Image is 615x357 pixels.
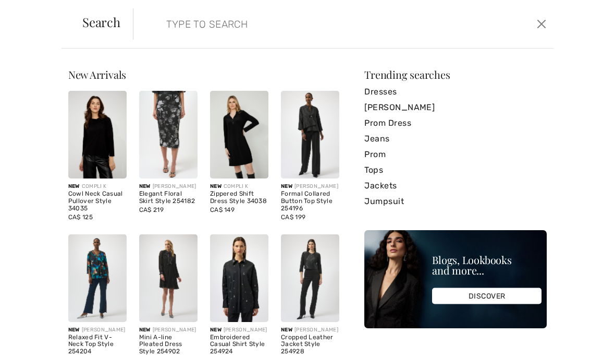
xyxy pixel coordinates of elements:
div: [PERSON_NAME] [139,326,198,334]
span: Search [82,16,120,28]
span: New [139,183,151,189]
img: Formal Collared Button Top Style 254196. Black [281,91,339,178]
img: Zippered Shift Dress Style 34038. Black [210,91,268,178]
div: Cropped Leather Jacket Style 254928 [281,334,339,355]
a: Jackets [364,178,547,194]
div: Elegant Floral Skirt Style 254182 [139,191,198,205]
img: Relaxed Fit V-Neck Top Style 254204. Black/Multi [68,234,127,322]
span: New [68,327,80,333]
img: Elegant Floral Skirt Style 254182. Black/Multi [139,91,198,178]
div: COMPLI K [68,183,127,191]
img: Embroidered Casual Shirt Style 254924. Black [210,234,268,322]
div: Formal Collared Button Top Style 254196 [281,191,339,212]
img: Cropped Leather Jacket Style 254928. Black [281,234,339,322]
div: [PERSON_NAME] [68,326,127,334]
div: [PERSON_NAME] [210,326,268,334]
span: New [139,327,151,333]
a: [PERSON_NAME] [364,100,547,115]
a: Jeans [364,131,547,147]
div: Zippered Shift Dress Style 34038 [210,191,268,205]
span: CA$ 219 [139,206,164,213]
div: DISCOVER [432,288,542,304]
div: Cowl Neck Casual Pullover Style 34035 [68,191,127,212]
span: New [210,327,222,333]
span: CA$ 199 [281,213,305,221]
div: Relaxed Fit V-Neck Top Style 254204 [68,334,127,355]
div: [PERSON_NAME] [281,183,339,191]
div: Blogs, Lookbooks and more... [432,255,542,276]
a: Prom [364,147,547,162]
span: New [210,183,222,189]
img: Blogs, Lookbooks and more... [364,230,547,328]
span: New Arrivals [68,67,126,81]
img: Mini A-line Pleated Dress Style 254902. Black [139,234,198,322]
span: New [68,183,80,189]
div: Embroidered Casual Shirt Style 254924 [210,334,268,355]
a: Dresses [364,84,547,100]
span: CA$ 149 [210,206,235,213]
a: Jumpsuit [364,194,547,209]
span: New [281,327,292,333]
div: [PERSON_NAME] [139,183,198,191]
button: Close [534,16,549,32]
span: New [281,183,292,189]
a: Prom Dress [364,115,547,131]
div: Mini A-line Pleated Dress Style 254902 [139,334,198,355]
div: Trending searches [364,69,547,80]
input: TYPE TO SEARCH [158,8,440,40]
div: COMPLI K [210,183,268,191]
div: [PERSON_NAME] [281,326,339,334]
a: Tops [364,162,547,178]
span: CA$ 125 [68,213,93,221]
img: Cowl Neck Casual Pullover Style 34035. Black [68,91,127,178]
